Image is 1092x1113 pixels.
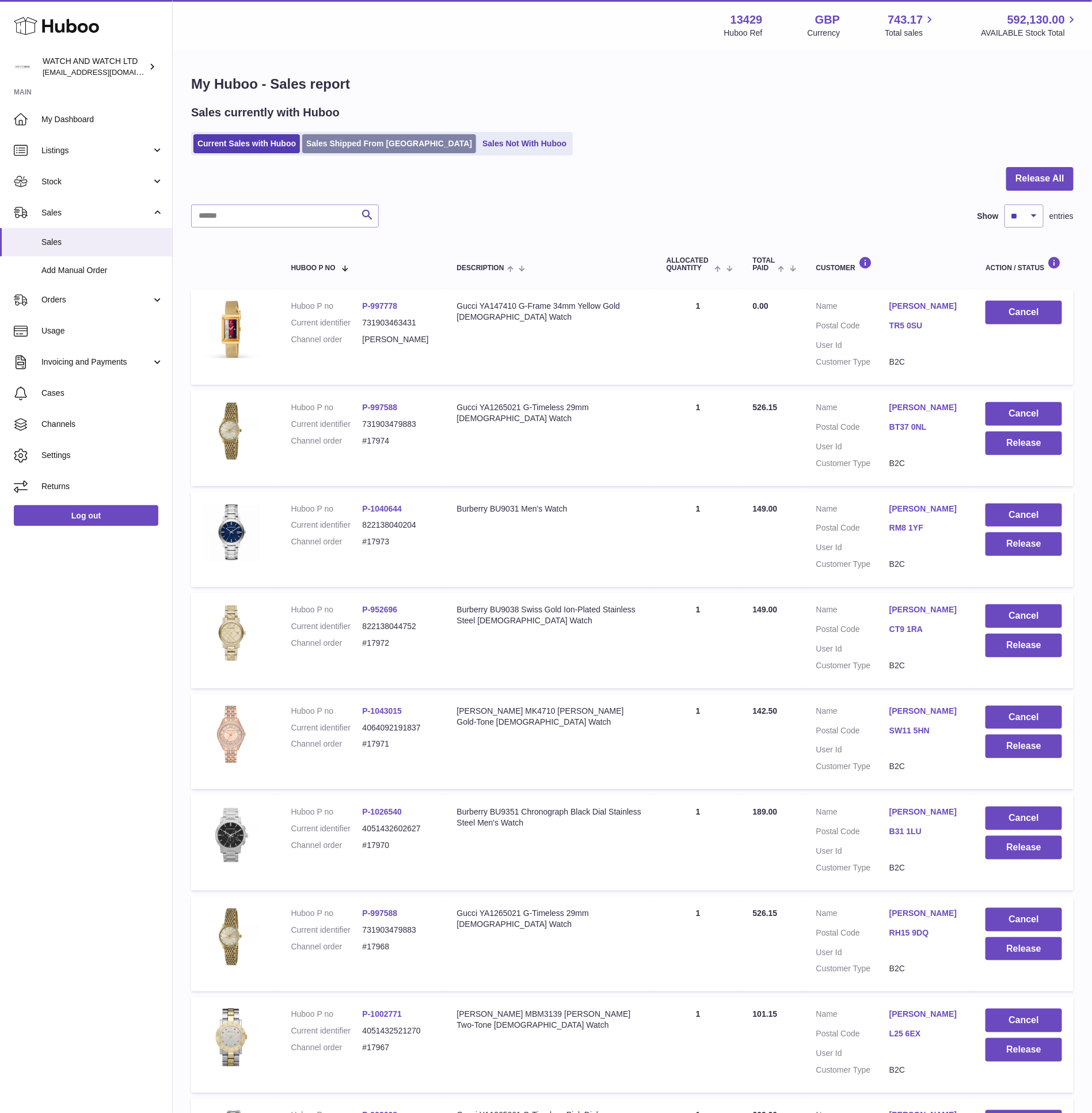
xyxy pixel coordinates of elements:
div: Customer [816,256,963,272]
td: 1 [655,795,741,891]
span: AVAILABLE Stock Total [981,28,1078,39]
span: ALLOCATED Quantity [667,257,711,272]
div: WATCH AND WATCH LTD [43,56,146,78]
td: 1 [655,997,741,1093]
dt: Channel order [291,638,363,649]
dt: Huboo P no [291,1009,363,1020]
span: entries [1049,211,1074,222]
dd: #17974 [363,436,434,446]
dt: Postal Code [816,422,889,436]
button: Cancel [986,807,1062,830]
dd: 4064092191837 [363,722,434,733]
button: Release [986,1038,1062,1062]
a: RH15 9DQ [889,927,962,938]
a: BT37 0NL [889,422,962,433]
dt: Customer Type [816,761,889,772]
dt: Channel order [291,536,363,547]
span: Huboo P no [291,264,336,272]
div: Burberry BU9031 Men's Watch [457,503,644,514]
button: Release All [1006,167,1074,191]
dt: Current identifier [291,823,363,834]
dd: 731903479883 [363,419,434,430]
dt: User Id [816,340,889,351]
div: Burberry BU9038 Swiss Gold Ion-Plated Stainless Steel [DEMOGRAPHIC_DATA] Watch [457,604,644,626]
dt: Postal Code [816,826,889,840]
span: Total sales [885,28,936,39]
a: [PERSON_NAME] [889,807,962,817]
dd: B2C [889,660,962,671]
a: P-1002771 [363,1009,402,1019]
span: 743.17 [888,12,923,28]
dt: Postal Code [816,1028,889,1042]
img: 1722613137.jpg [203,1009,260,1066]
dt: Channel order [291,334,363,345]
img: 1720791225.jpg [203,908,260,966]
a: Sales Not With Huboo [478,134,570,153]
dt: Current identifier [291,1025,363,1036]
dt: Name [816,301,889,315]
img: 1721067597.jpg [203,301,260,358]
dd: B2C [889,458,962,469]
dt: Customer Type [816,660,889,671]
a: Log out [14,505,158,526]
dt: Customer Type [816,1065,889,1076]
dt: Name [816,1009,889,1023]
td: 1 [655,593,741,688]
a: [PERSON_NAME] [889,503,962,514]
span: Add Manual Order [41,265,163,276]
img: 134291709375516.jpg [203,604,260,662]
dd: #17971 [363,739,434,749]
dt: Customer Type [816,458,889,469]
label: Show [977,211,999,222]
div: Huboo Ref [724,28,763,39]
dt: Channel order [291,739,363,749]
dd: 822138044752 [363,621,434,632]
button: Release [986,431,1062,455]
button: Cancel [986,1009,1062,1032]
dt: Huboo P no [291,402,363,413]
span: Description [457,264,504,272]
a: P-997588 [363,403,398,412]
button: Cancel [986,503,1062,527]
a: P-997588 [363,908,398,918]
dt: Customer Type [816,357,889,368]
span: Sales [41,207,151,218]
img: 1745667980.jpg [203,706,260,763]
dd: #17968 [363,941,434,952]
dd: B2C [889,963,962,974]
span: Usage [41,325,163,336]
dt: Huboo P no [291,908,363,919]
dt: Huboo P no [291,503,363,514]
a: 592,130.00 AVAILABLE Stock Total [981,12,1078,39]
dt: Huboo P no [291,807,363,817]
dt: Current identifier [291,419,363,430]
dd: #17972 [363,638,434,649]
a: RM8 1YF [889,523,962,533]
span: 149.00 [753,504,778,513]
img: 1720791225.jpg [203,402,260,460]
dd: B2C [889,357,962,368]
dd: 822138040204 [363,520,434,531]
dt: Postal Code [816,725,889,739]
div: Burberry BU9351 Chronograph Black Dial Stainless Steel Men's Watch [457,807,644,828]
button: Release [986,836,1062,860]
strong: 13429 [730,12,763,28]
dd: 731903479883 [363,925,434,936]
dt: User Id [816,846,889,857]
span: [EMAIL_ADDRESS][DOMAIN_NAME] [43,67,169,77]
a: P-997778 [363,301,398,311]
td: 1 [655,492,741,588]
dt: Current identifier [291,317,363,328]
dt: User Id [816,947,889,958]
td: 1 [655,694,741,790]
img: 1735645150.jpg [203,807,260,864]
dd: 731903463431 [363,317,434,328]
dt: Customer Type [816,862,889,873]
span: 101.15 [753,1009,778,1019]
div: [PERSON_NAME] MK4710 [PERSON_NAME] Gold-Tone [DEMOGRAPHIC_DATA] Watch [457,706,644,728]
a: CT9 1RA [889,624,962,635]
h2: Sales currently with Huboo [191,105,340,120]
dt: User Id [816,643,889,654]
button: Release [986,634,1062,657]
dd: #17970 [363,840,434,851]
